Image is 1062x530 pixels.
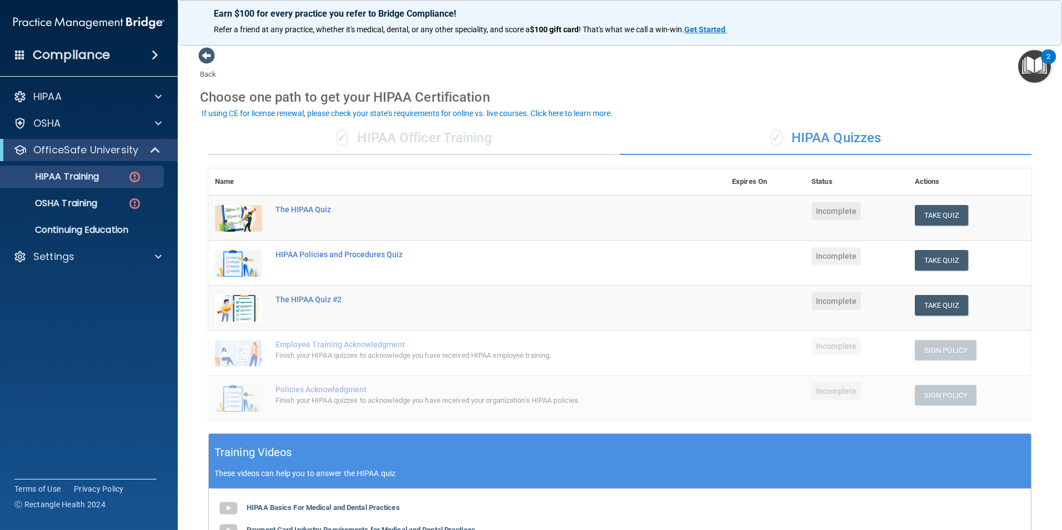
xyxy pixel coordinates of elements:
button: Take Quiz [915,295,968,316]
strong: $100 gift card [530,25,579,34]
img: gray_youtube_icon.38fcd6cc.png [217,497,239,519]
button: Sign Policy [915,385,976,406]
p: HIPAA [33,90,62,103]
a: OSHA [13,117,162,130]
div: Finish your HIPAA quizzes to acknowledge you have received HIPAA employee training. [275,349,670,362]
span: Incomplete [811,247,861,265]
span: ✓ [770,129,783,146]
div: Finish your HIPAA quizzes to acknowledge you have received your organization’s HIPAA policies. [275,394,670,407]
p: Settings [33,250,74,263]
div: The HIPAA Quiz [275,205,670,214]
a: Privacy Policy [74,483,124,494]
a: Terms of Use [14,483,61,494]
button: Open Resource Center, 2 new notifications [1018,50,1051,83]
th: Name [208,168,269,196]
p: Continuing Education [7,224,159,236]
div: Employee Training Acknowledgment [275,340,670,349]
div: HIPAA Policies and Procedures Quiz [275,250,670,259]
a: OfficeSafe University [13,143,161,157]
a: Back [200,57,216,78]
strong: Get Started [684,25,725,34]
span: Incomplete [811,292,861,310]
th: Expires On [725,168,805,196]
span: Incomplete [811,382,861,400]
th: Actions [908,168,1031,196]
p: These videos can help you to answer the HIPAA quiz [214,469,1025,478]
p: OSHA Training [7,198,97,209]
a: HIPAA [13,90,162,103]
span: Incomplete [811,202,861,220]
div: Policies Acknowledgment [275,385,670,394]
b: HIPAA Basics For Medical and Dental Practices [247,503,400,512]
img: danger-circle.6113f641.png [128,170,142,184]
span: Ⓒ Rectangle Health 2024 [14,499,106,510]
p: HIPAA Training [7,171,99,182]
div: HIPAA Quizzes [620,122,1031,155]
span: ! That's what we call a win-win. [579,25,684,34]
div: Choose one path to get your HIPAA Certification [200,81,1040,113]
img: danger-circle.6113f641.png [128,197,142,211]
div: HIPAA Officer Training [208,122,620,155]
h4: Compliance [33,47,110,63]
p: OfficeSafe University [33,143,138,157]
h5: Training Videos [214,443,292,462]
span: Incomplete [811,337,861,355]
button: If using CE for license renewal, please check your state's requirements for online vs. live cours... [200,108,614,119]
a: Settings [13,250,162,263]
p: OSHA [33,117,61,130]
span: Refer a friend at any practice, whether it's medical, dental, or any other speciality, and score a [214,25,530,34]
span: ✓ [336,129,348,146]
div: 2 [1046,57,1050,71]
div: The HIPAA Quiz #2 [275,295,670,304]
div: If using CE for license renewal, please check your state's requirements for online vs. live cours... [202,109,613,117]
button: Sign Policy [915,340,976,361]
button: Take Quiz [915,250,968,271]
p: Earn $100 for every practice you refer to Bridge Compliance! [214,8,1026,19]
button: Take Quiz [915,205,968,226]
th: Status [805,168,908,196]
a: Get Started [684,25,727,34]
img: PMB logo [13,12,164,34]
